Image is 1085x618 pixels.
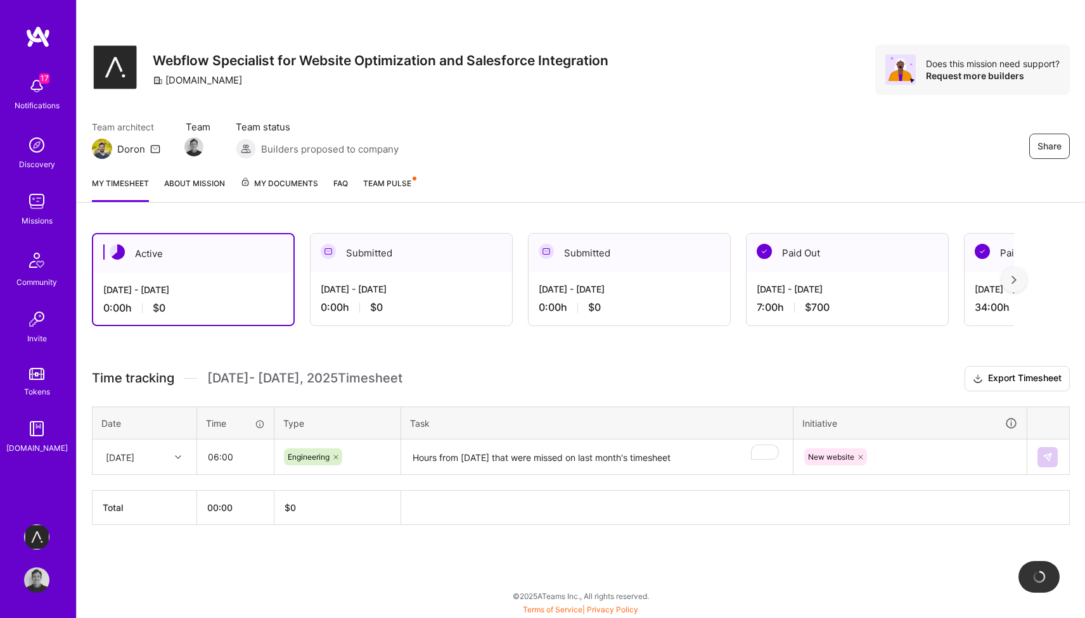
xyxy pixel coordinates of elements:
span: Team architect [92,120,160,134]
img: guide book [24,416,49,441]
img: Paid Out [757,244,772,259]
a: User Avatar [21,567,53,593]
a: My timesheet [92,177,149,202]
img: bell [24,73,49,99]
img: Builders proposed to company [236,139,256,159]
img: Submitted [321,244,336,259]
div: Submitted [311,234,512,272]
button: Share [1029,134,1070,159]
h3: Webflow Specialist for Website Optimization and Salesforce Integration [153,53,608,68]
img: Invite [24,306,49,332]
span: Share [1037,140,1062,153]
div: Missions [22,214,53,227]
span: My Documents [240,177,318,191]
div: 0:00 h [539,301,720,314]
i: icon Mail [150,144,160,154]
span: $0 [370,301,383,314]
img: Avatar [885,54,916,85]
div: Tokens [24,385,50,398]
th: 00:00 [197,491,274,525]
i: icon Chevron [175,454,181,460]
img: Community [22,245,52,275]
img: right [1011,275,1017,284]
img: logo [25,25,51,48]
img: discovery [24,132,49,158]
span: $ 0 [285,502,296,513]
a: apprenticefs.com: Webflow Specialist for Website Optimization and Salesforce Integration [21,524,53,550]
span: Engineering [288,452,330,462]
div: Time [206,417,265,430]
div: Does this mission need support? [926,58,1060,70]
span: New website [808,452,854,462]
div: Invite [27,332,47,345]
div: [DATE] - [DATE] [321,282,502,296]
span: Team status [236,120,399,134]
input: HH:MM [198,440,273,474]
div: [DATE] [106,450,134,463]
img: apprenticefs.com: Webflow Specialist for Website Optimization and Salesforce Integration [24,524,49,550]
div: 0:00 h [103,301,283,315]
div: [DOMAIN_NAME] [153,73,242,87]
img: Submitted [539,244,554,259]
span: 17 [39,73,49,84]
div: Notifications [15,99,60,112]
div: Initiative [802,416,1018,431]
i: icon CompanyGray [153,75,163,85]
div: 0:00 h [321,301,502,314]
a: About Mission [164,177,225,202]
a: My Documents [240,177,318,202]
div: Request more builders [926,70,1060,82]
div: Active [93,234,293,273]
a: Terms of Service [523,605,582,614]
div: Paid Out [747,234,948,272]
img: Team Member Avatar [184,137,203,156]
img: teamwork [24,189,49,214]
img: Company Logo [92,44,138,90]
div: [DATE] - [DATE] [539,282,720,296]
th: Total [93,491,197,525]
img: tokens [29,368,44,380]
img: Paid Out [975,244,990,259]
span: Time tracking [92,370,174,386]
th: Date [93,407,197,439]
div: Doron [117,142,145,156]
img: loading [1031,569,1047,584]
img: Submit [1043,452,1053,462]
div: [DATE] - [DATE] [757,282,938,296]
div: [DOMAIN_NAME] [6,441,68,455]
span: Builders proposed to company [261,142,399,156]
img: Team Architect [92,139,112,159]
a: Privacy Policy [587,605,638,614]
div: © 2025 ATeams Inc., All rights reserved. [76,580,1085,612]
div: Community [16,275,57,289]
div: 7:00 h [757,301,938,314]
span: $0 [588,301,601,314]
button: Export Timesheet [965,366,1070,391]
span: $700 [805,301,830,314]
textarea: To enrich screen reader interactions, please activate Accessibility in Grammarly extension settings [402,441,792,474]
th: Type [274,407,401,439]
div: null [1037,447,1059,467]
span: | [523,605,638,614]
a: Team Pulse [363,177,415,202]
a: FAQ [333,177,348,202]
div: Discovery [19,158,55,171]
span: $0 [153,301,165,315]
th: Task [401,407,793,439]
span: [DATE] - [DATE] , 2025 Timesheet [207,370,402,386]
a: Team Member Avatar [186,136,202,158]
div: Submitted [529,234,730,272]
img: Active [110,244,125,260]
div: [DATE] - [DATE] [103,283,283,296]
span: Team [186,120,210,134]
span: Team Pulse [363,179,411,188]
img: User Avatar [24,567,49,593]
i: icon Download [973,372,983,386]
